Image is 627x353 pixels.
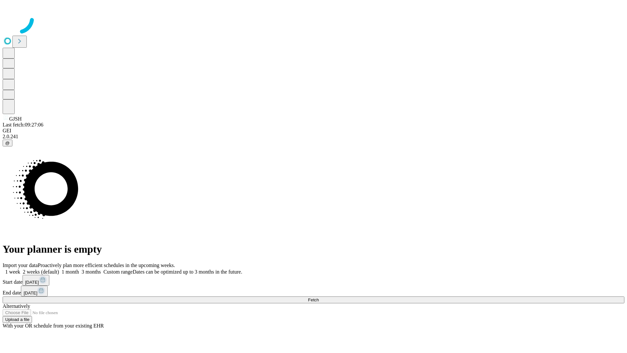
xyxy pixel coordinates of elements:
[3,323,104,328] span: With your OR schedule from your existing EHR
[3,140,12,146] button: @
[82,269,101,275] span: 3 months
[3,262,38,268] span: Import your data
[308,297,319,302] span: Fetch
[3,296,624,303] button: Fetch
[38,262,175,268] span: Proactively plan more efficient schedules in the upcoming weeks.
[3,275,624,286] div: Start date
[25,280,39,285] span: [DATE]
[104,269,133,275] span: Custom range
[3,243,624,255] h1: Your planner is empty
[5,141,10,145] span: @
[24,291,37,295] span: [DATE]
[9,116,22,122] span: GJSH
[21,286,48,296] button: [DATE]
[3,128,624,134] div: GEI
[62,269,79,275] span: 1 month
[5,269,20,275] span: 1 week
[3,134,624,140] div: 2.0.241
[133,269,242,275] span: Dates can be optimized up to 3 months in the future.
[23,269,59,275] span: 2 weeks (default)
[3,286,624,296] div: End date
[3,122,43,127] span: Last fetch: 09:27:06
[3,316,32,323] button: Upload a file
[3,303,30,309] span: Alternatively
[23,275,49,286] button: [DATE]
